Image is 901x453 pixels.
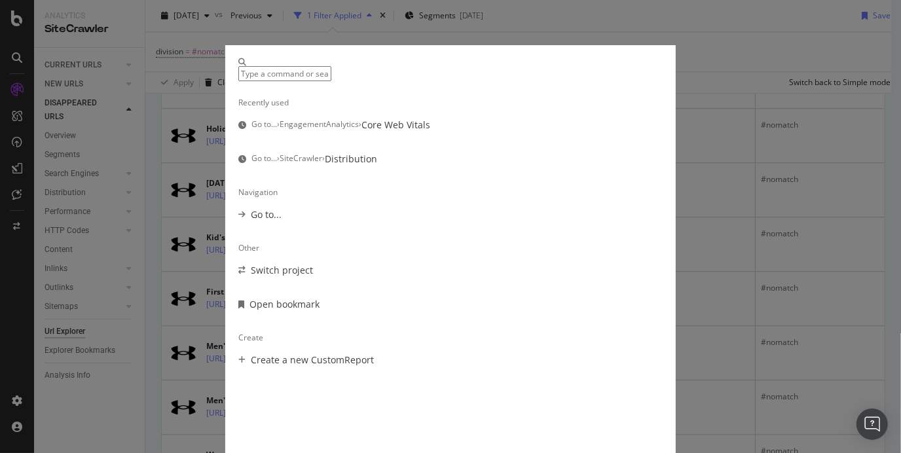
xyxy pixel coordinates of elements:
div: Create [238,332,663,343]
div: SiteCrawler [280,153,322,166]
div: Recently used [238,97,663,108]
div: EngagementAnalytics [280,118,359,132]
div: › [277,118,280,132]
div: Switch project [251,264,313,277]
div: › [277,153,280,166]
input: Type a command or search… [238,66,331,81]
div: Go to... [251,153,277,166]
div: Other [238,242,663,253]
div: Open Intercom Messenger [856,408,888,440]
div: Create a new CustomReport [251,353,374,367]
div: Open bookmark [249,298,320,311]
div: Core Web Vitals [361,118,430,132]
div: Distribution [325,153,377,166]
div: › [359,118,361,132]
div: › [322,153,325,166]
div: Navigation [238,187,663,198]
div: Go to... [251,208,282,221]
div: Go to... [251,118,277,132]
